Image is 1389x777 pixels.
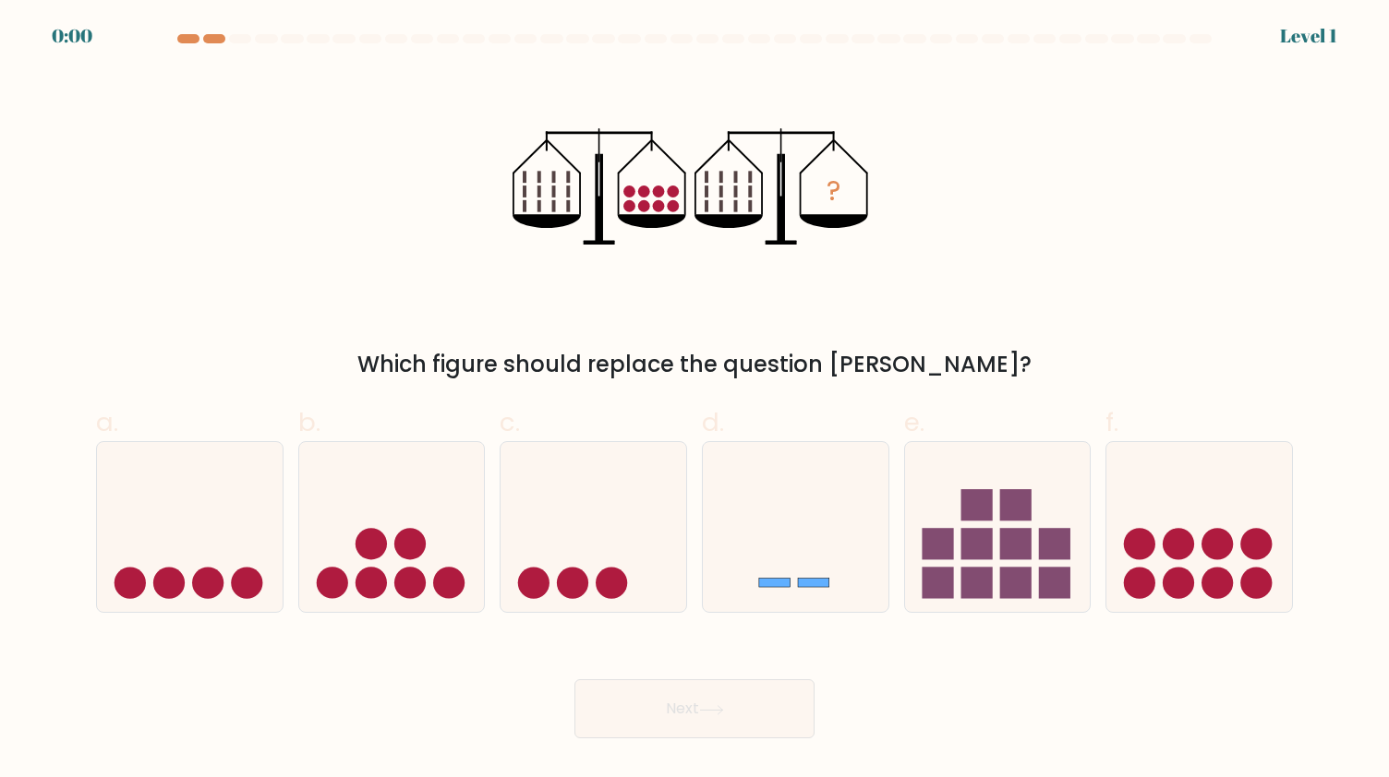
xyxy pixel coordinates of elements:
[827,172,840,209] tspan: ?
[1280,22,1337,50] div: Level 1
[702,404,724,440] span: d.
[574,679,815,738] button: Next
[904,404,924,440] span: e.
[298,404,320,440] span: b.
[107,348,1282,381] div: Which figure should replace the question [PERSON_NAME]?
[1105,404,1118,440] span: f.
[96,404,118,440] span: a.
[52,22,92,50] div: 0:00
[500,404,520,440] span: c.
